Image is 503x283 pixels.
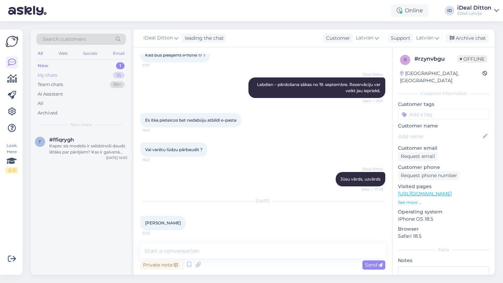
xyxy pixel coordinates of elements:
[116,62,125,69] div: 1
[142,63,168,68] span: 7:07
[257,82,382,93] span: Labdien – pārdošana sākas no 19. septembra. Rezervāciju var veikt jau iepriekš.
[5,35,18,48] img: Askly Logo
[182,35,224,42] div: leading the chat
[110,81,125,88] div: 99+
[145,52,205,58] span: Kad būs pieejams iPhone 17 ?
[38,81,63,88] div: Team chats
[57,49,69,58] div: Web
[140,260,181,270] div: Private note
[358,167,383,172] span: iDeal Ditton
[49,143,127,155] div: Kapec sis modelis ir salīdzinoši daudz lētāks par pārējiem? Kas ir galvenā atšķirība?
[388,35,410,42] div: Support
[142,231,168,236] span: 0:02
[391,4,428,17] div: Online
[398,122,489,130] p: Customer name
[365,262,383,268] span: Send
[142,128,168,133] span: 15:21
[398,145,489,152] p: Customer email
[39,139,41,144] span: f
[38,110,57,116] div: Archived
[398,233,489,240] p: Safari 18.5
[113,72,125,79] div: 55
[398,225,489,233] p: Browser
[457,11,491,16] div: iDeal Latvija
[398,171,460,180] div: Request phone number
[398,257,489,264] p: Notes
[82,49,99,58] div: Socials
[38,91,63,98] div: AI Assistant
[457,5,491,11] div: iDeal Ditton
[398,190,452,197] a: [URL][DOMAIN_NAME]
[143,34,173,42] span: iDeal Ditton
[398,152,438,161] div: Request email
[323,35,350,42] div: Customer
[445,6,454,15] div: ID
[70,122,92,128] span: New chats
[145,147,203,152] span: Vai varētu lūdzu pārbaudīt ?
[398,199,489,206] p: See more ...
[358,72,383,77] span: iDeal Ditton
[145,220,181,225] span: [PERSON_NAME]
[398,133,481,140] input: Add name
[398,109,489,120] input: Add a tag
[358,98,383,103] span: Seen ✓ 9:34
[457,5,499,16] a: iDeal DittoniDeal Latvija
[38,72,57,79] div: My chats
[398,90,489,97] div: Customer information
[446,34,489,43] div: Archive chat
[38,62,48,69] div: New
[49,137,74,143] span: #ffiqrygh
[398,216,489,223] p: iPhone OS 18.5
[5,143,18,173] div: Look Here
[400,70,482,84] div: [GEOGRAPHIC_DATA], [GEOGRAPHIC_DATA]
[142,157,168,162] span: 15:21
[38,100,43,107] div: All
[398,247,489,253] div: Extra
[414,55,457,63] div: # rzynvbgu
[112,49,126,58] div: Email
[398,208,489,216] p: Operating system
[416,34,434,42] span: Latvian
[404,57,407,62] span: r
[340,176,381,182] span: Jūsu vārds, uzvārds
[5,167,18,173] div: 2 / 3
[36,49,44,58] div: All
[356,34,373,42] span: Latvian
[106,155,127,160] div: [DATE] 10:53
[398,183,489,190] p: Visited pages
[358,187,383,192] span: Seen ✓ 17:43
[140,198,385,204] div: [DATE]
[42,36,86,43] span: Search customers
[457,55,487,63] span: Offline
[398,101,489,108] p: Customer tags
[398,164,489,171] p: Customer phone
[145,118,236,123] span: Es itka pieteicos bet nedabūju atbildi e-pasta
